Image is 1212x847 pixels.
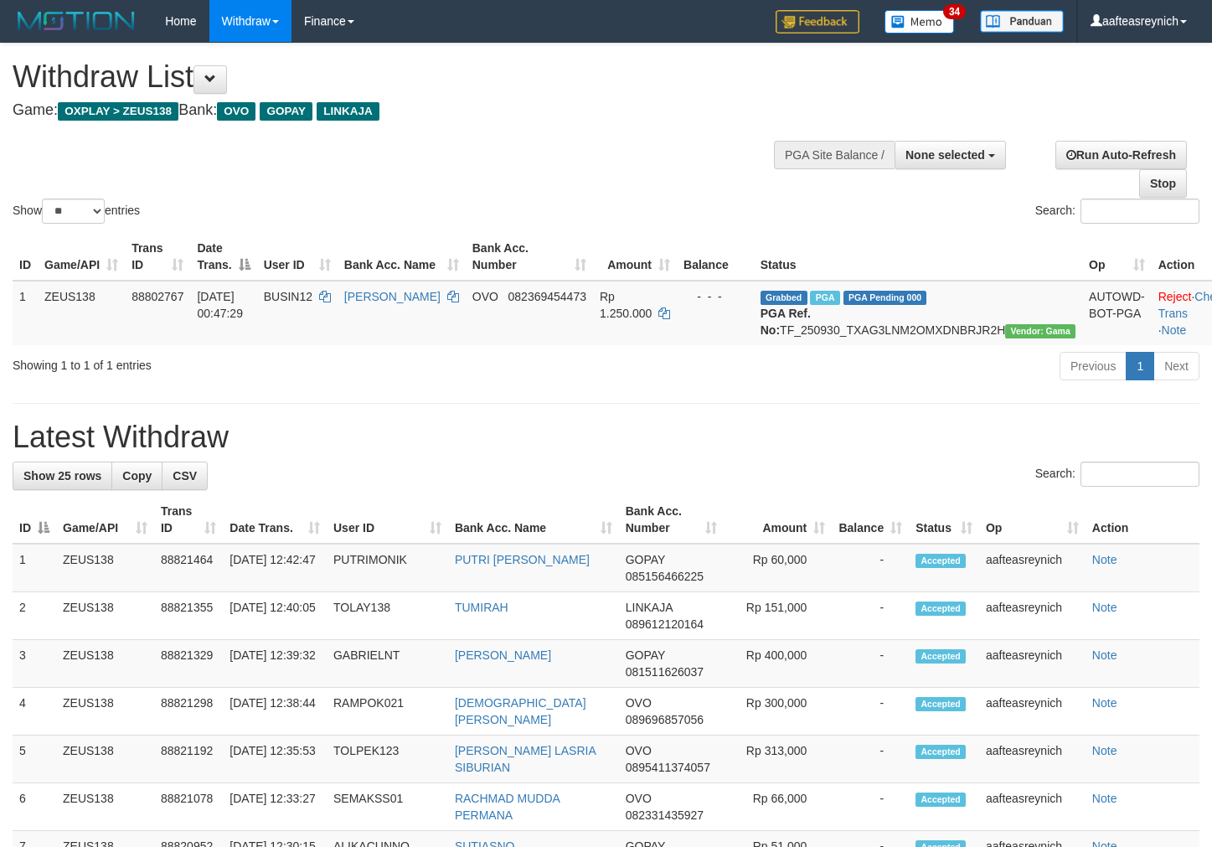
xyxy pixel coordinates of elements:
td: TOLAY138 [327,592,448,640]
span: LINKAJA [317,102,379,121]
th: Status [754,233,1082,281]
td: [DATE] 12:38:44 [223,688,327,736]
td: - [832,736,909,783]
th: ID [13,233,38,281]
th: Trans ID: activate to sort column ascending [125,233,190,281]
span: Copy 0895411374057 to clipboard [626,761,710,774]
td: ZEUS138 [56,736,154,783]
a: Note [1092,696,1117,710]
th: Bank Acc. Name: activate to sort column ascending [338,233,466,281]
th: Trans ID: activate to sort column ascending [154,496,223,544]
td: 6 [13,783,56,831]
span: OVO [217,102,255,121]
span: LINKAJA [626,601,673,614]
button: None selected [895,141,1006,169]
img: MOTION_logo.png [13,8,140,34]
td: 88821355 [154,592,223,640]
td: [DATE] 12:39:32 [223,640,327,688]
a: [PERSON_NAME] [344,290,441,303]
span: Accepted [915,649,966,664]
td: 1 [13,281,38,345]
td: GABRIELNT [327,640,448,688]
th: Op: activate to sort column ascending [979,496,1086,544]
img: panduan.png [980,10,1064,33]
td: 1 [13,544,56,592]
a: Reject [1158,290,1192,303]
td: ZEUS138 [56,783,154,831]
span: Copy 089696857056 to clipboard [626,713,704,726]
a: TUMIRAH [455,601,508,614]
div: Showing 1 to 1 of 1 entries [13,350,493,374]
td: Rp 151,000 [724,592,833,640]
label: Search: [1035,462,1199,487]
span: Marked by aafsreyleap [810,291,839,305]
td: aafteasreynich [979,592,1086,640]
span: Accepted [915,745,966,759]
span: Rp 1.250.000 [600,290,652,320]
td: aafteasreynich [979,736,1086,783]
td: Rp 60,000 [724,544,833,592]
th: Amount: activate to sort column ascending [593,233,677,281]
td: PUTRIMONIK [327,544,448,592]
div: PGA Site Balance / [774,141,895,169]
img: Button%20Memo.svg [885,10,955,34]
span: Copy 085156466225 to clipboard [626,570,704,583]
a: Run Auto-Refresh [1055,141,1187,169]
td: [DATE] 12:33:27 [223,783,327,831]
span: Copy 082369454473 to clipboard [508,290,586,303]
span: BUSIN12 [264,290,312,303]
h4: Game: Bank: [13,102,792,119]
span: Grabbed [761,291,807,305]
td: - [832,688,909,736]
span: 88802767 [132,290,183,303]
th: User ID: activate to sort column ascending [327,496,448,544]
a: Note [1092,792,1117,805]
td: [DATE] 12:35:53 [223,736,327,783]
span: Copy 081511626037 to clipboard [626,665,704,679]
th: Game/API: activate to sort column ascending [38,233,125,281]
span: OVO [472,290,498,303]
td: ZEUS138 [56,592,154,640]
td: aafteasreynich [979,640,1086,688]
td: 5 [13,736,56,783]
td: 88821298 [154,688,223,736]
span: Accepted [915,697,966,711]
td: 4 [13,688,56,736]
div: - - - [683,288,747,305]
th: Game/API: activate to sort column ascending [56,496,154,544]
th: Balance: activate to sort column ascending [832,496,909,544]
span: [DATE] 00:47:29 [197,290,243,320]
td: Rp 66,000 [724,783,833,831]
th: Op: activate to sort column ascending [1082,233,1152,281]
a: [PERSON_NAME] LASRIA SIBURIAN [455,744,596,774]
th: Bank Acc. Name: activate to sort column ascending [448,496,619,544]
h1: Latest Withdraw [13,421,1199,454]
th: User ID: activate to sort column ascending [257,233,338,281]
td: ZEUS138 [56,688,154,736]
th: ID: activate to sort column descending [13,496,56,544]
td: aafteasreynich [979,544,1086,592]
a: Note [1092,648,1117,662]
td: - [832,544,909,592]
td: - [832,592,909,640]
td: 88821078 [154,783,223,831]
a: PUTRI [PERSON_NAME] [455,553,590,566]
b: PGA Ref. No: [761,307,811,337]
td: 3 [13,640,56,688]
a: CSV [162,462,208,490]
a: Note [1162,323,1187,337]
span: GOPAY [626,648,665,662]
span: CSV [173,469,197,483]
h1: Withdraw List [13,60,792,94]
span: Accepted [915,554,966,568]
td: RAMPOK021 [327,688,448,736]
span: OVO [626,792,652,805]
span: Copy [122,469,152,483]
td: 88821464 [154,544,223,592]
input: Search: [1080,199,1199,224]
a: RACHMAD MUDDA PERMANA [455,792,560,822]
td: SEMAKSS01 [327,783,448,831]
a: Stop [1139,169,1187,198]
th: Balance [677,233,754,281]
a: [PERSON_NAME] [455,648,551,662]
